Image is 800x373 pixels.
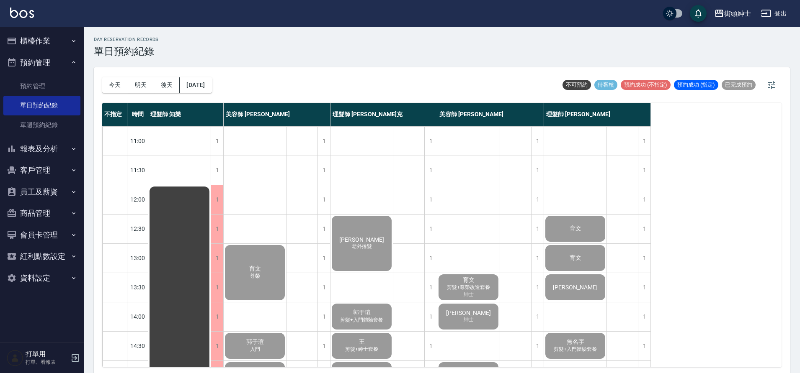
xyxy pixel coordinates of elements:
[424,302,437,331] div: 1
[531,244,544,273] div: 1
[758,6,790,21] button: 登出
[26,358,68,366] p: 打單、看報表
[3,52,80,74] button: 預約管理
[7,350,23,366] img: Person
[462,291,475,298] span: 紳士
[552,346,599,353] span: 剪髮+入門體驗套餐
[711,5,754,22] button: 街頭紳士
[317,244,330,273] div: 1
[444,309,493,316] span: [PERSON_NAME]
[445,284,492,291] span: 剪髮+尊榮改造套餐
[531,302,544,331] div: 1
[224,103,330,126] div: 美容師 [PERSON_NAME]
[317,215,330,243] div: 1
[127,185,148,214] div: 12:00
[565,338,586,346] span: 無名字
[211,156,223,185] div: 1
[350,243,374,250] span: 老外捲髮
[638,273,650,302] div: 1
[211,332,223,360] div: 1
[127,103,148,126] div: 時間
[245,338,266,346] span: 郭于瑄
[3,77,80,96] a: 預約管理
[127,243,148,273] div: 13:00
[317,127,330,156] div: 1
[424,185,437,214] div: 1
[3,202,80,224] button: 商品管理
[10,8,34,18] img: Logo
[544,103,651,126] div: 理髮師 [PERSON_NAME]
[638,127,650,156] div: 1
[211,215,223,243] div: 1
[317,332,330,360] div: 1
[317,302,330,331] div: 1
[128,77,154,93] button: 明天
[102,103,127,126] div: 不指定
[531,127,544,156] div: 1
[26,350,68,358] h5: 打單用
[568,225,583,232] span: 育文
[531,156,544,185] div: 1
[690,5,707,22] button: save
[94,37,159,42] h2: day Reservation records
[424,244,437,273] div: 1
[638,215,650,243] div: 1
[211,127,223,156] div: 1
[338,317,385,324] span: 剪髮+入門體驗套餐
[154,77,180,93] button: 後天
[317,273,330,302] div: 1
[94,46,159,57] h3: 單日預約紀錄
[563,81,591,89] span: 不可預約
[211,273,223,302] div: 1
[461,276,476,284] span: 育文
[3,267,80,289] button: 資料設定
[127,156,148,185] div: 11:30
[638,185,650,214] div: 1
[148,103,224,126] div: 理髮師 知樂
[638,244,650,273] div: 1
[248,265,263,273] span: 育文
[724,8,751,19] div: 街頭紳士
[211,244,223,273] div: 1
[3,30,80,52] button: 櫃檯作業
[127,302,148,331] div: 14:00
[621,81,671,89] span: 預約成功 (不指定)
[3,138,80,160] button: 報表及分析
[424,127,437,156] div: 1
[3,115,80,135] a: 單週預約紀錄
[722,81,756,89] span: 已完成預約
[531,332,544,360] div: 1
[3,224,80,246] button: 會員卡管理
[248,346,262,353] span: 入門
[424,273,437,302] div: 1
[127,214,148,243] div: 12:30
[531,215,544,243] div: 1
[330,103,437,126] div: 理髮師 [PERSON_NAME]克
[3,96,80,115] a: 單日預約紀錄
[3,245,80,267] button: 紅利點數設定
[3,159,80,181] button: 客戶管理
[351,309,372,317] span: 郭于瑄
[127,126,148,156] div: 11:00
[127,331,148,360] div: 14:30
[343,346,380,353] span: 剪髮+紳士套餐
[317,156,330,185] div: 1
[638,156,650,185] div: 1
[211,302,223,331] div: 1
[437,103,544,126] div: 美容師 [PERSON_NAME]
[180,77,212,93] button: [DATE]
[3,181,80,203] button: 員工及薪資
[338,236,386,243] span: [PERSON_NAME]
[594,81,617,89] span: 待審核
[568,254,583,262] span: 育文
[127,273,148,302] div: 13:30
[424,332,437,360] div: 1
[424,215,437,243] div: 1
[424,156,437,185] div: 1
[248,273,262,280] span: 尊榮
[357,338,366,346] span: 王
[551,284,599,291] span: [PERSON_NAME]
[674,81,718,89] span: 預約成功 (指定)
[211,185,223,214] div: 1
[638,302,650,331] div: 1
